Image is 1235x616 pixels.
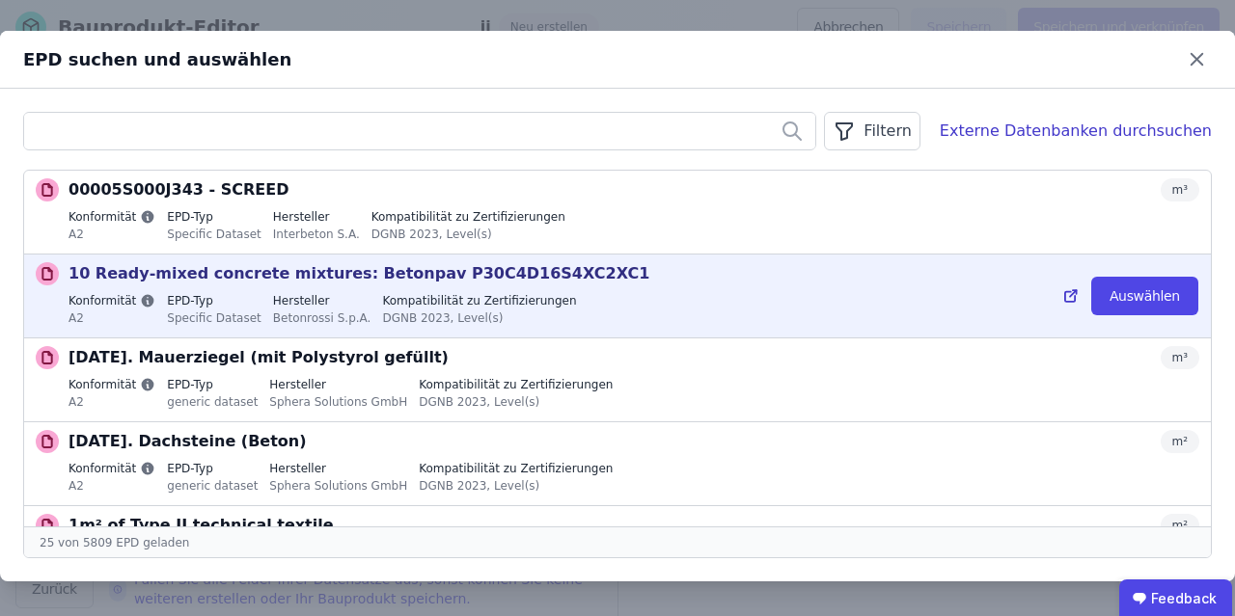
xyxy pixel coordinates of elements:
div: A2 [69,476,155,494]
label: Konformität [69,377,155,392]
label: EPD-Typ [167,293,261,308]
div: generic dataset [167,392,258,410]
button: Filtern [824,112,919,150]
div: m³ [1161,346,1200,369]
div: A2 [69,308,155,326]
div: generic dataset [167,476,258,494]
label: Kompatibilität zu Zertifizierungen [419,461,613,476]
p: [DATE]. Dachsteine (Beton) [69,430,307,453]
label: Hersteller [269,461,407,476]
label: EPD-Typ [167,377,258,392]
div: A2 [69,225,155,242]
label: Kompatibilität zu Zertifizierungen [371,209,565,225]
p: 00005S000J343 - SCREED [69,178,288,201]
label: EPD-Typ [167,461,258,476]
div: Specific Dataset [167,225,261,242]
label: Kompatibilität zu Zertifizierungen [419,377,613,392]
label: Hersteller [273,209,360,225]
div: DGNB 2023, Level(s) [382,308,576,326]
div: m³ [1161,178,1200,201]
div: Specific Dataset [167,308,261,326]
div: DGNB 2023, Level(s) [419,392,613,410]
label: Konformität [69,461,155,476]
label: Hersteller [273,293,371,308]
p: 10 Ready-mixed concrete mixtures: Betonpav P30C4D16S4XC2XC1 [69,262,649,285]
button: Auswählen [1091,277,1198,315]
div: m² [1161,430,1200,453]
p: [DATE]. Mauerziegel (mit Polystyrol gefüllt) [69,346,449,369]
label: Hersteller [269,377,407,392]
label: Konformität [69,209,155,225]
label: EPD-Typ [167,209,261,225]
label: Konformität [69,293,155,308]
div: DGNB 2023, Level(s) [419,476,613,494]
div: A2 [69,392,155,410]
div: m² [1161,514,1200,537]
div: Betonrossi S.p.A. [273,308,371,326]
div: Sphera Solutions GmbH [269,392,407,410]
div: 25 von 5809 EPD geladen [24,526,1211,557]
p: 1m² of Type II technical textile [69,514,334,537]
div: Sphera Solutions GmbH [269,476,407,494]
label: Kompatibilität zu Zertifizierungen [382,293,576,308]
div: EPD suchen und auswählen [23,46,1182,73]
div: Interbeton S.A. [273,225,360,242]
div: DGNB 2023, Level(s) [371,225,565,242]
div: Externe Datenbanken durchsuchen [940,120,1212,143]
